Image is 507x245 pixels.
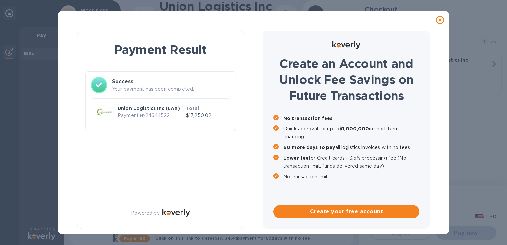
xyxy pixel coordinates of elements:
p: Your payment has been completed. [112,86,230,93]
h1: Payment Result [88,41,233,58]
b: No transaction fees [283,116,333,121]
b: Total [186,106,199,111]
p: Union Logistics Inc (LAX) [118,105,183,112]
p: Powered by [131,210,159,217]
p: $17,250.02 [186,112,225,119]
span: Create your free account [279,208,414,216]
p: Payment № 24644522 [118,112,183,119]
img: Logo [162,209,190,217]
p: No transaction limit [283,173,419,181]
b: $1,000,000 [339,126,369,131]
button: Create your free account [273,205,419,218]
p: all logistics invoices with no fees [283,143,419,151]
img: Logo [332,41,360,49]
p: Quick approval for up to in short term financing [283,125,419,141]
p: for Credit cards - 3.5% processing fee (No transaction limit, funds delivered same day) [283,154,419,170]
b: 60 more days to pay [283,145,335,150]
h1: Create an Account and Unlock Fee Savings on Future Transactions [273,56,419,104]
b: Lower fee [283,155,309,161]
h3: Success [112,78,230,86]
